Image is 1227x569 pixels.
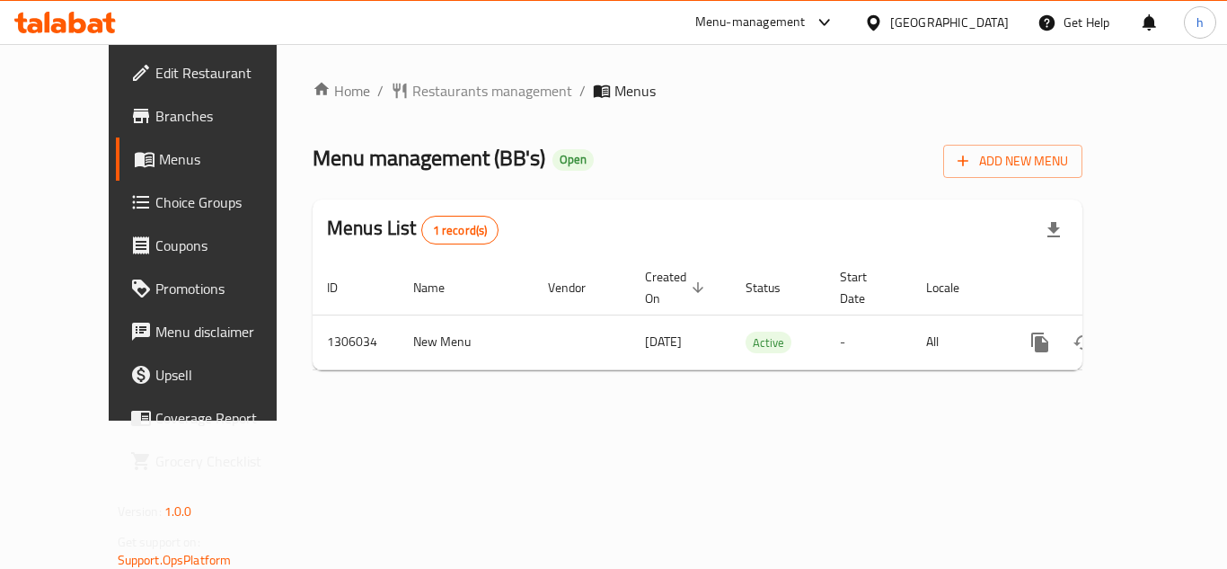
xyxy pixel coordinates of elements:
[327,277,361,298] span: ID
[552,149,594,171] div: Open
[890,13,1009,32] div: [GEOGRAPHIC_DATA]
[155,364,299,386] span: Upsell
[840,266,890,309] span: Start Date
[413,277,468,298] span: Name
[118,500,162,523] span: Version:
[645,330,682,353] span: [DATE]
[155,191,299,213] span: Choice Groups
[614,80,656,102] span: Menus
[1004,261,1205,316] th: Actions
[155,321,299,342] span: Menu disclaimer
[377,80,384,102] li: /
[1032,209,1075,252] div: Export file
[1062,321,1105,364] button: Change Status
[116,353,313,396] a: Upsell
[421,216,499,244] div: Total records count
[746,277,804,298] span: Status
[155,450,299,472] span: Grocery Checklist
[116,310,313,353] a: Menu disclaimer
[912,315,1004,369] td: All
[155,62,299,84] span: Edit Restaurant
[399,315,534,369] td: New Menu
[155,278,299,299] span: Promotions
[116,138,313,181] a: Menus
[579,80,586,102] li: /
[548,277,609,298] span: Vendor
[943,145,1082,178] button: Add New Menu
[116,224,313,267] a: Coupons
[695,12,806,33] div: Menu-management
[164,500,192,523] span: 1.0.0
[313,261,1205,370] table: enhanced table
[327,215,499,244] h2: Menus List
[155,105,299,127] span: Branches
[422,222,499,239] span: 1 record(s)
[116,396,313,440] a: Coverage Report
[116,181,313,224] a: Choice Groups
[155,407,299,429] span: Coverage Report
[645,266,710,309] span: Created On
[313,80,370,102] a: Home
[116,51,313,94] a: Edit Restaurant
[159,148,299,170] span: Menus
[118,530,200,554] span: Get support on:
[313,138,545,178] span: Menu management ( BB's )
[746,333,791,353] span: Active
[412,80,572,102] span: Restaurants management
[825,315,912,369] td: -
[1196,13,1204,32] span: h
[1019,321,1062,364] button: more
[116,440,313,483] a: Grocery Checklist
[926,277,983,298] span: Locale
[391,80,572,102] a: Restaurants management
[116,94,313,138] a: Branches
[552,152,594,167] span: Open
[155,235,299,256] span: Coupons
[313,80,1082,102] nav: breadcrumb
[116,267,313,310] a: Promotions
[958,150,1068,173] span: Add New Menu
[313,315,399,369] td: 1306034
